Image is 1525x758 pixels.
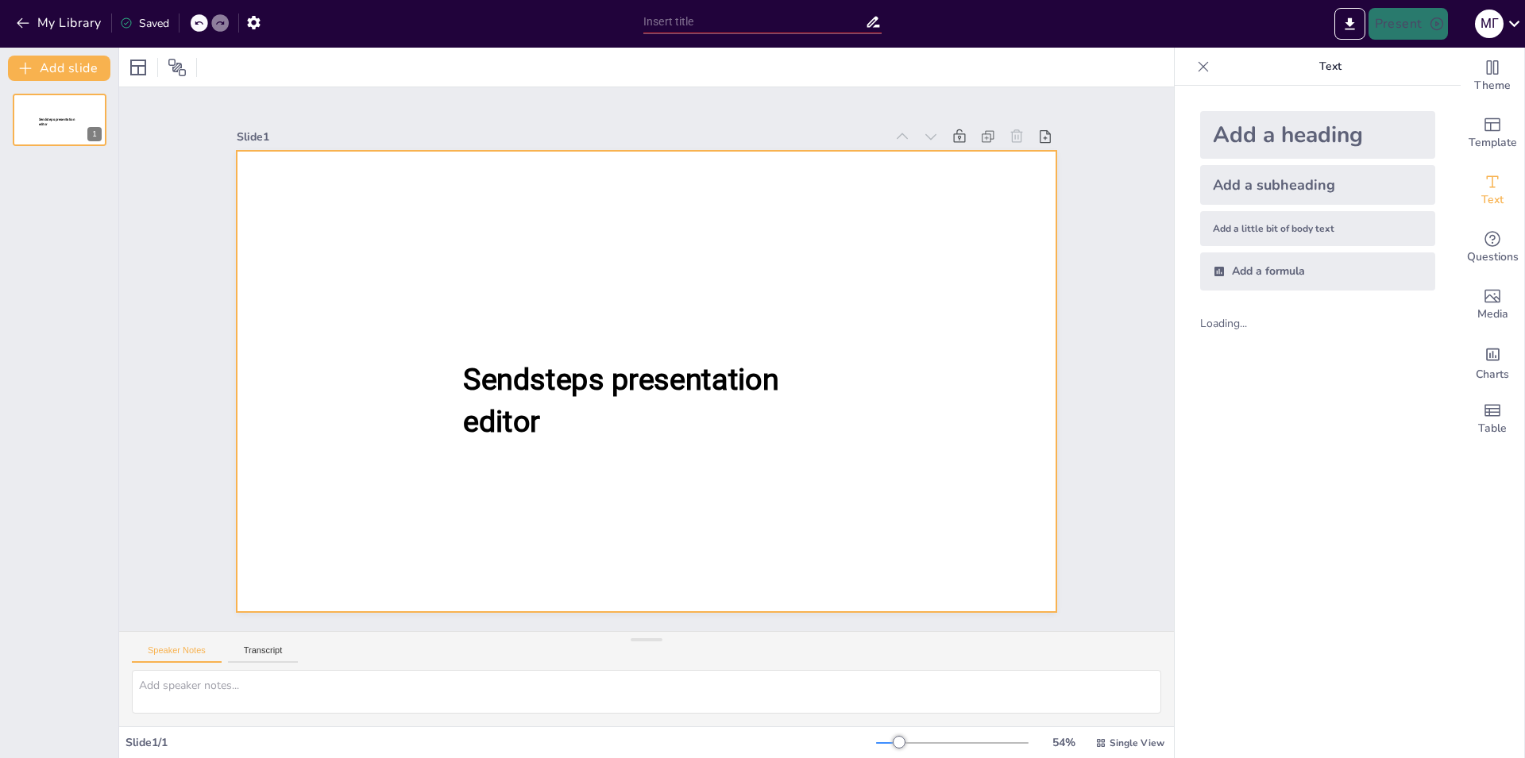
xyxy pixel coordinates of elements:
div: Saved [120,16,169,31]
span: Sendsteps presentation editor [39,117,75,126]
button: My Library [12,10,108,36]
div: 1 [87,127,102,141]
div: Add text boxes [1461,162,1524,219]
p: Text [1216,48,1445,86]
span: Table [1478,420,1507,437]
div: Change the overall theme [1461,48,1524,105]
button: Add slide [8,56,110,81]
div: Add charts and graphs [1461,333,1524,391]
span: Charts [1476,366,1509,383]
div: Add a table [1461,391,1524,448]
div: Add a heading [1200,111,1435,159]
button: Transcript [228,645,299,663]
div: Get real-time input from your audience [1461,219,1524,276]
span: Position [168,58,187,77]
div: Slide 1 / 1 [125,735,876,750]
input: Insert title [643,10,865,33]
span: Questions [1467,248,1519,266]
div: Loading... [1200,316,1274,331]
button: Speaker Notes [132,645,222,663]
div: Add a little bit of body text [1200,211,1435,246]
div: Layout [125,55,151,80]
span: Template [1469,134,1517,152]
button: Export to PowerPoint [1334,8,1365,40]
button: Present [1369,8,1448,40]
span: Single View [1110,737,1164,749]
button: М Г [1475,8,1504,40]
span: Text [1481,191,1504,209]
div: Slide 1 [237,129,886,144]
span: Theme [1474,77,1511,94]
div: Add a formula [1200,252,1435,291]
span: Media [1477,306,1508,323]
div: Sendsteps presentation editor1 [13,94,106,146]
div: Add ready made slides [1461,105,1524,162]
div: Add a subheading [1200,165,1435,205]
div: 54 % [1044,735,1083,750]
div: М Г [1475,10,1504,38]
div: Add images, graphics, shapes or video [1461,276,1524,333]
span: Sendsteps presentation editor [463,362,778,439]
